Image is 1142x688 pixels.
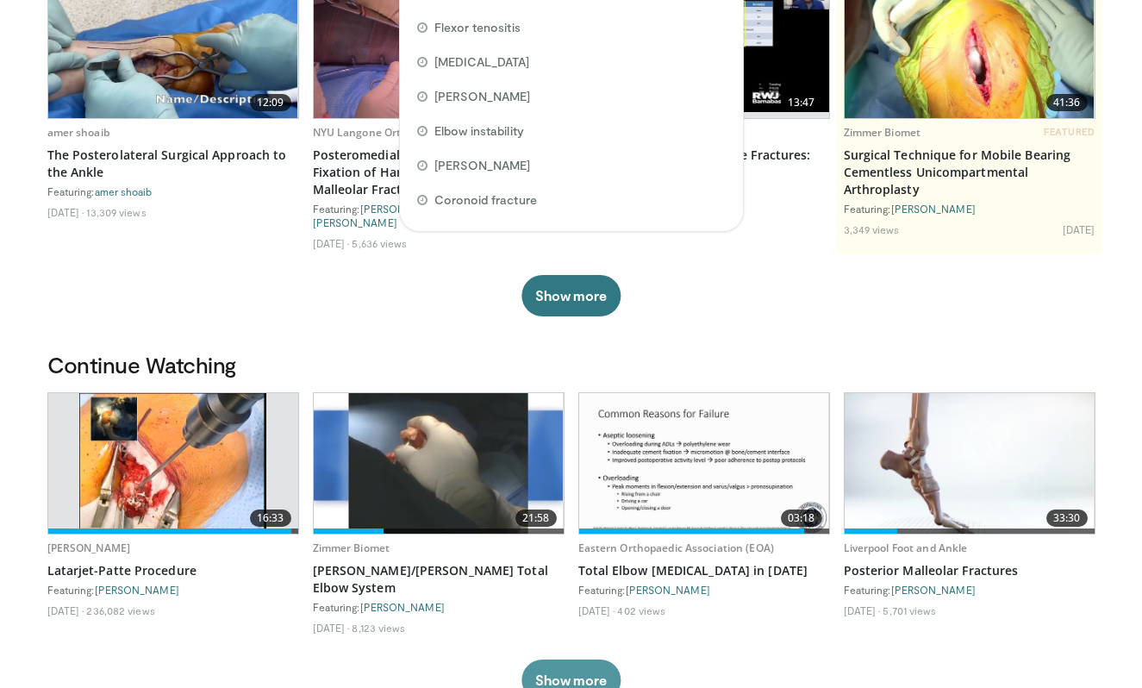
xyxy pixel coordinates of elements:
[313,236,350,250] li: [DATE]
[95,185,153,197] a: amer shoaib
[434,191,537,209] span: Coronoid fracture
[313,541,390,555] a: Zimmer Biomet
[1046,94,1088,111] span: 41:36
[844,202,1095,216] div: Featuring:
[845,393,1095,534] img: acc9aee5-0d6e-4ff0-8b9e-53e539056a7b.620x360_q85_upscale.jpg
[47,604,84,617] li: [DATE]
[313,562,565,597] a: [PERSON_NAME]/[PERSON_NAME] Total Elbow System
[352,621,405,635] li: 8,123 views
[434,53,530,71] span: [MEDICAL_DATA]
[360,601,445,613] a: [PERSON_NAME]
[48,393,298,534] a: 16:33
[47,205,84,219] li: [DATE]
[844,562,1095,579] a: Posterior Malleolar Fractures
[250,510,291,527] span: 16:33
[883,604,936,617] li: 5,701 views
[578,604,615,617] li: [DATE]
[578,541,774,555] a: Eastern Orthopaedic Association (EOA)
[844,125,921,140] a: Zimmer Biomet
[313,125,446,140] a: NYU Langone Orthopedics
[781,510,822,527] span: 03:18
[313,202,565,229] div: Featuring: , ,
[845,393,1095,534] a: 33:30
[434,19,521,36] span: Flexor tenositis
[313,600,565,614] div: Featuring:
[47,562,299,579] a: Latarjet-Patte Procedure
[352,236,407,250] li: 5,636 views
[47,185,299,198] div: Featuring:
[250,94,291,111] span: 12:09
[578,562,830,579] a: Total Elbow [MEDICAL_DATA] in [DATE]
[434,88,531,105] span: [PERSON_NAME]
[1063,222,1095,236] li: [DATE]
[86,205,146,219] li: 13,309 views
[579,393,829,534] a: 03:18
[313,621,350,635] li: [DATE]
[47,541,131,555] a: [PERSON_NAME]
[47,583,299,597] div: Featuring:
[79,393,267,534] img: 617583_3.png.620x360_q85_upscale.jpg
[844,583,1095,597] div: Featuring:
[313,147,565,198] a: Posteromedial Surgical Approach for Fixation of Haraguchi Type 2B Posterior Malleolar Fracture: T...
[47,351,1095,378] h3: Continue Watching
[95,584,179,596] a: [PERSON_NAME]
[626,584,710,596] a: [PERSON_NAME]
[1044,126,1095,138] span: FEATURED
[781,94,822,111] span: 13:47
[617,604,665,617] li: 402 views
[86,604,154,617] li: 236,082 views
[521,275,621,316] button: Show more
[1046,510,1088,527] span: 33:30
[47,147,299,181] a: The Posterolateral Surgical Approach to the Ankle
[844,222,900,236] li: 3,349 views
[579,393,829,534] img: a08f15bd-7d35-4199-a33a-5313b79d3325.620x360_q85_upscale.jpg
[891,203,976,215] a: [PERSON_NAME]
[314,393,564,534] img: AlCdVYZxUWkgWPEX4xMDoxOjBrO-I4W8.620x360_q85_upscale.jpg
[313,216,397,228] a: [PERSON_NAME]
[844,147,1095,198] a: Surgical Technique for Mobile Bearing Cementless Unicompartmental Arthroplasty
[515,510,557,527] span: 21:58
[47,125,109,140] a: amer shoaib
[578,583,830,597] div: Featuring:
[434,157,531,174] span: [PERSON_NAME]
[844,604,881,617] li: [DATE]
[314,393,564,534] a: 21:58
[434,122,524,140] span: Elbow instability
[891,584,976,596] a: [PERSON_NAME]
[360,203,445,215] a: [PERSON_NAME]
[844,541,968,555] a: Liverpool Foot and Ankle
